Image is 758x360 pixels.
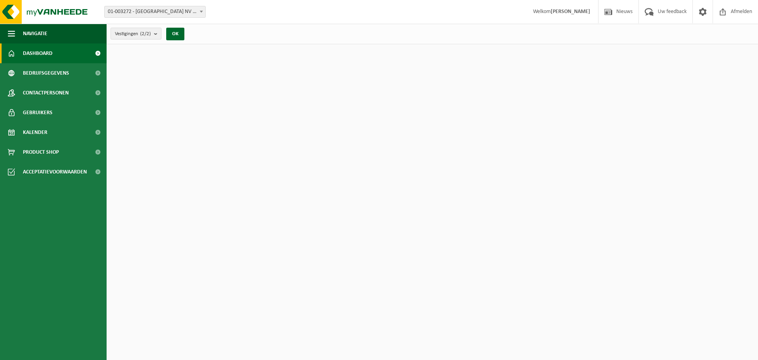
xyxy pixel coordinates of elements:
[551,9,590,15] strong: [PERSON_NAME]
[23,103,53,123] span: Gebruikers
[140,31,151,36] count: (2/2)
[23,142,59,162] span: Product Shop
[23,63,69,83] span: Bedrijfsgegevens
[23,83,69,103] span: Contactpersonen
[104,6,206,18] span: 01-003272 - BELGOSUC NV - BEERNEM
[105,6,205,17] span: 01-003272 - BELGOSUC NV - BEERNEM
[23,43,53,63] span: Dashboard
[115,28,151,40] span: Vestigingen
[23,24,47,43] span: Navigatie
[166,28,184,40] button: OK
[111,28,161,40] button: Vestigingen(2/2)
[23,123,47,142] span: Kalender
[23,162,87,182] span: Acceptatievoorwaarden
